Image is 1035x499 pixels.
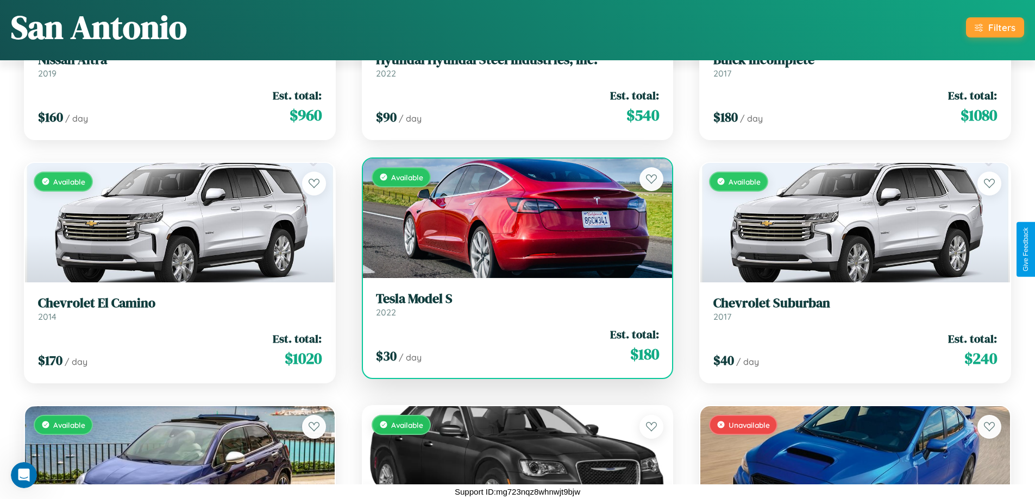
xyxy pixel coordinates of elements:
span: $ 30 [376,347,397,365]
h3: Chevrolet El Camino [38,295,322,311]
span: 2014 [38,311,57,322]
button: Filters [966,17,1024,37]
h1: San Antonio [11,5,187,49]
span: / day [736,356,759,367]
h3: Tesla Model S [376,291,660,307]
span: / day [399,113,422,124]
span: 2017 [713,311,731,322]
span: Est. total: [610,326,659,342]
span: $ 160 [38,108,63,126]
a: Chevrolet El Camino2014 [38,295,322,322]
a: Nissan Altra2019 [38,52,322,79]
div: Filters [988,22,1015,33]
span: Est. total: [610,87,659,103]
span: $ 1080 [961,104,997,126]
h3: Buick Incomplete [713,52,997,68]
span: / day [65,113,88,124]
span: 2022 [376,307,396,318]
span: / day [740,113,763,124]
span: $ 240 [964,348,997,369]
span: Est. total: [273,87,322,103]
a: Tesla Model S2022 [376,291,660,318]
span: $ 960 [290,104,322,126]
div: Give Feedback [1022,228,1030,271]
span: Est. total: [948,331,997,346]
span: $ 540 [626,104,659,126]
a: Chevrolet Suburban2017 [713,295,997,322]
span: / day [399,352,422,363]
h3: Hyundai Hyundai Steel Industries, Inc. [376,52,660,68]
iframe: Intercom live chat [11,462,37,488]
a: Buick Incomplete2017 [713,52,997,79]
span: $ 180 [713,108,738,126]
p: Support ID: mg723nqz8whnwjt9bjw [455,484,580,499]
span: Est. total: [273,331,322,346]
span: $ 1020 [285,348,322,369]
span: $ 90 [376,108,397,126]
span: 2017 [713,68,731,79]
h3: Nissan Altra [38,52,322,68]
span: 2019 [38,68,57,79]
span: Available [391,420,423,429]
span: $ 40 [713,351,734,369]
span: Available [53,177,85,186]
a: Hyundai Hyundai Steel Industries, Inc.2022 [376,52,660,79]
span: 2022 [376,68,396,79]
span: Est. total: [948,87,997,103]
span: $ 170 [38,351,62,369]
span: / day [65,356,87,367]
span: Available [53,420,85,429]
span: Unavailable [729,420,770,429]
span: $ 180 [630,343,659,365]
span: Available [391,173,423,182]
span: Available [729,177,761,186]
h3: Chevrolet Suburban [713,295,997,311]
